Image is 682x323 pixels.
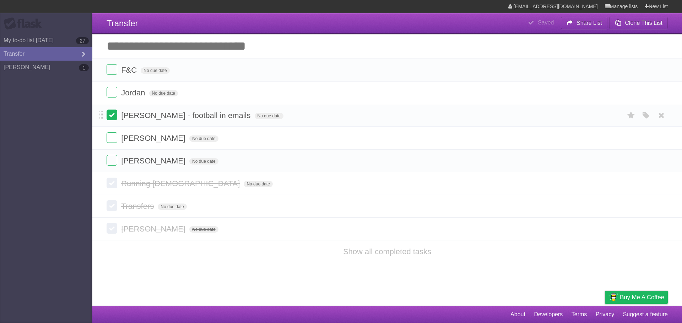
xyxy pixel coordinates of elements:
a: Privacy [596,308,614,321]
span: No due date [189,158,218,165]
button: Clone This List [609,17,668,29]
span: Jordan [121,88,147,97]
span: No due date [189,135,218,142]
b: Clone This List [625,20,662,26]
label: Done [107,200,117,211]
span: Running [DEMOGRAPHIC_DATA] [121,179,242,188]
label: Done [107,132,117,143]
label: Done [107,64,117,75]
label: Done [107,87,117,98]
button: Share List [561,17,608,29]
b: Share List [577,20,602,26]
span: F&C [121,66,139,74]
label: Done [107,110,117,120]
a: Terms [572,308,587,321]
a: Buy me a coffee [605,291,668,304]
label: Done [107,223,117,234]
span: [PERSON_NAME] [121,224,187,233]
span: No due date [189,226,218,233]
span: No due date [149,90,178,96]
span: Buy me a coffee [620,291,664,303]
a: Show all completed tasks [343,247,431,256]
span: No due date [255,113,283,119]
b: 1 [79,64,89,71]
span: No due date [158,204,186,210]
img: Buy me a coffee [608,291,618,303]
label: Done [107,178,117,188]
a: About [510,308,525,321]
span: No due date [141,67,169,74]
div: Flask [4,17,46,30]
b: 27 [76,37,89,44]
label: Done [107,155,117,166]
span: Transfers [121,202,156,211]
span: [PERSON_NAME] [121,134,187,143]
a: Developers [534,308,563,321]
span: Transfer [107,18,138,28]
span: No due date [244,181,272,187]
a: Suggest a feature [623,308,668,321]
label: Star task [624,110,638,121]
span: [PERSON_NAME] [121,156,187,165]
b: Saved [538,20,554,26]
span: [PERSON_NAME] - football in emails [121,111,252,120]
